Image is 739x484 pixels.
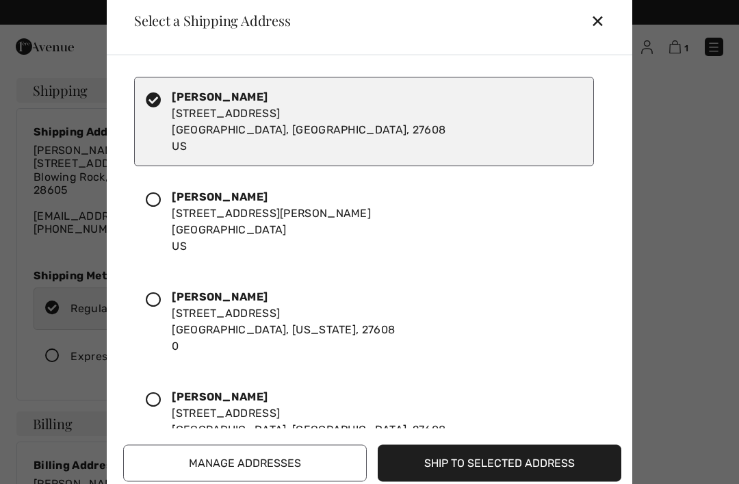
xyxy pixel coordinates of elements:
div: [STREET_ADDRESS] [GEOGRAPHIC_DATA], [GEOGRAPHIC_DATA], 27608 US [172,88,445,154]
div: [STREET_ADDRESS] [GEOGRAPHIC_DATA], [US_STATE], 27608 0 [172,288,395,354]
div: Select a Shipping Address [123,14,291,27]
strong: [PERSON_NAME] [172,390,268,403]
button: Manage Addresses [123,444,367,481]
strong: [PERSON_NAME] [172,190,268,203]
button: Ship to Selected Address [378,444,621,481]
div: [STREET_ADDRESS] [GEOGRAPHIC_DATA], [GEOGRAPHIC_DATA], 27608 US [172,388,445,454]
div: ✕ [591,6,616,35]
strong: [PERSON_NAME] [172,90,268,103]
strong: [PERSON_NAME] [172,290,268,303]
div: [STREET_ADDRESS][PERSON_NAME] [GEOGRAPHIC_DATA] US [172,188,371,254]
